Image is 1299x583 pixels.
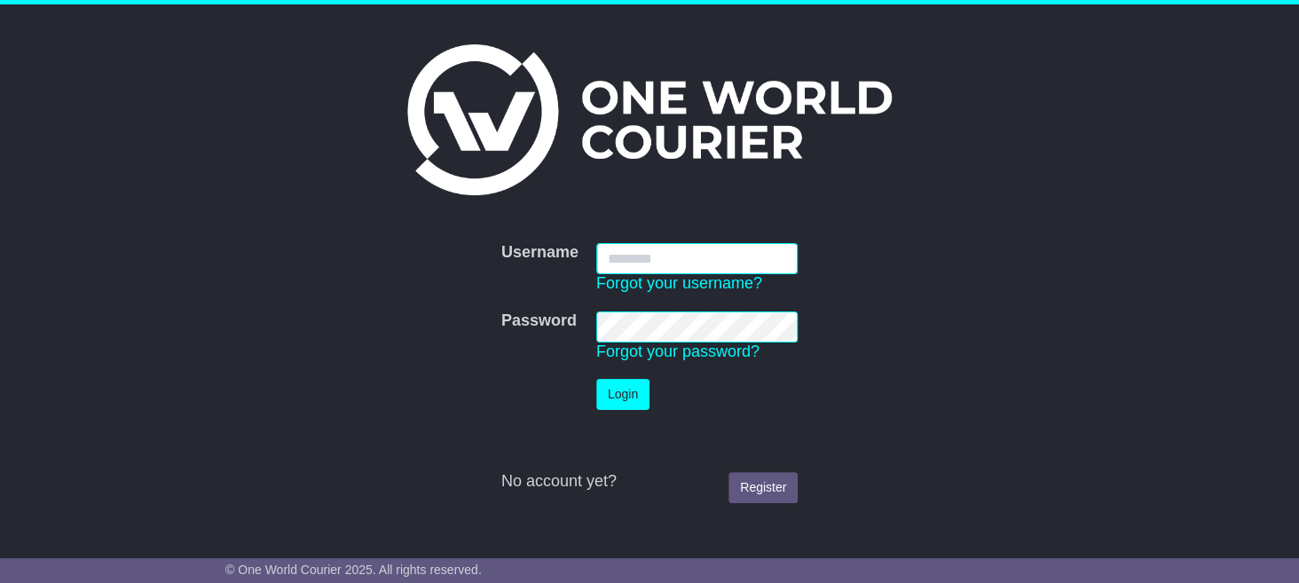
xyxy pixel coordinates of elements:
label: Username [501,243,579,263]
img: One World [407,44,892,195]
span: © One World Courier 2025. All rights reserved. [225,563,482,577]
button: Login [596,379,649,410]
a: Forgot your username? [596,274,762,292]
div: No account yet? [501,472,798,492]
a: Register [728,472,798,503]
label: Password [501,311,577,331]
a: Forgot your password? [596,343,760,360]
